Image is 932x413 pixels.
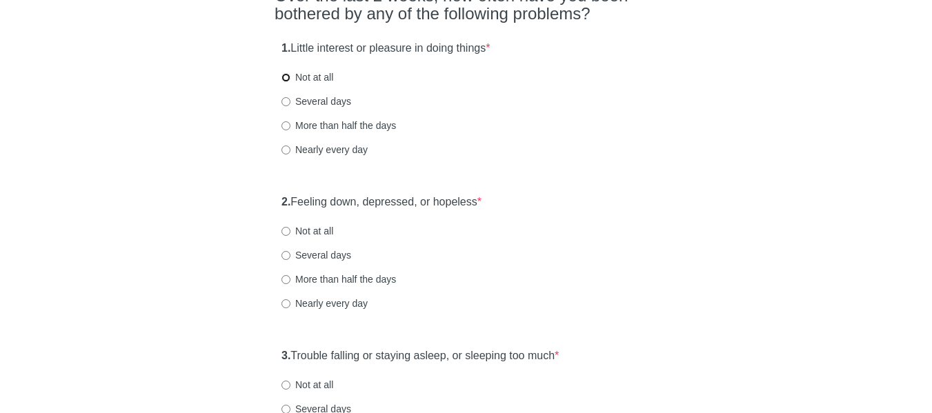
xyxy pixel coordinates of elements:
input: Not at all [281,227,290,236]
label: Nearly every day [281,296,368,310]
label: Not at all [281,224,333,238]
input: Nearly every day [281,299,290,308]
label: Trouble falling or staying asleep, or sleeping too much [281,348,559,364]
input: More than half the days [281,275,290,284]
input: Not at all [281,381,290,390]
strong: 1. [281,42,290,54]
label: Not at all [281,378,333,392]
label: Feeling down, depressed, or hopeless [281,194,482,210]
input: Several days [281,97,290,106]
input: Several days [281,251,290,260]
input: More than half the days [281,121,290,130]
label: Little interest or pleasure in doing things [281,41,490,57]
label: Nearly every day [281,143,368,157]
label: Several days [281,94,351,108]
label: More than half the days [281,272,396,286]
input: Not at all [281,73,290,82]
label: Not at all [281,70,333,84]
input: Nearly every day [281,145,290,154]
strong: 2. [281,196,290,208]
strong: 3. [281,350,290,361]
label: More than half the days [281,119,396,132]
label: Several days [281,248,351,262]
